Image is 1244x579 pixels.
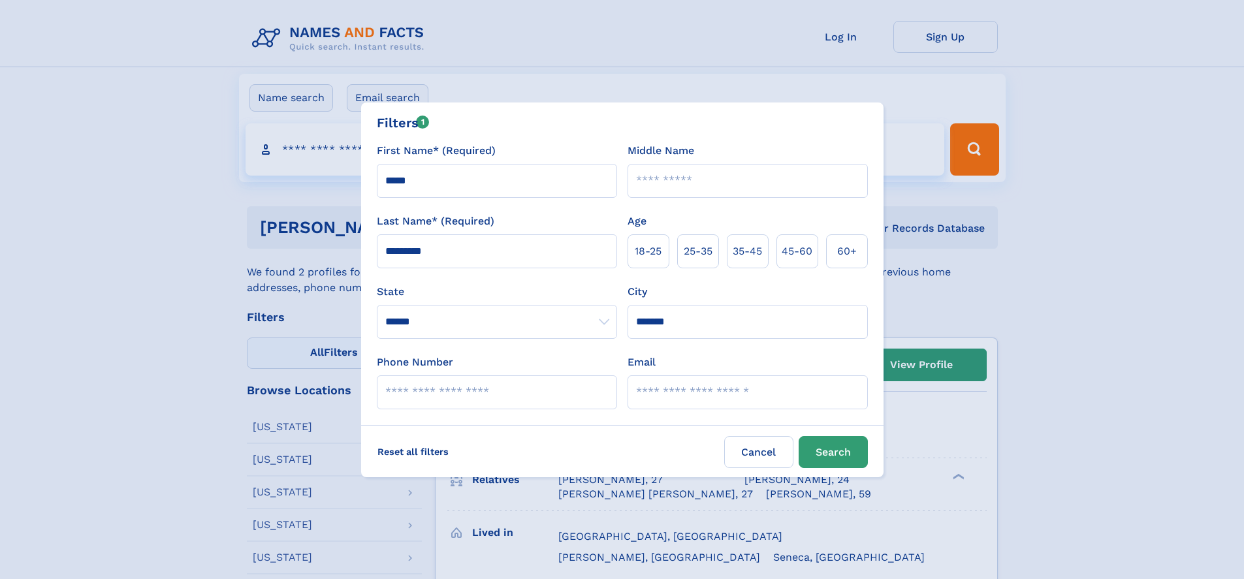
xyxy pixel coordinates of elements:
[377,213,494,229] label: Last Name* (Required)
[377,143,496,159] label: First Name* (Required)
[628,354,656,370] label: Email
[377,354,453,370] label: Phone Number
[684,243,712,259] span: 25‑35
[628,143,694,159] label: Middle Name
[724,436,793,468] label: Cancel
[837,243,857,259] span: 60+
[369,436,457,467] label: Reset all filters
[628,213,646,229] label: Age
[635,243,662,259] span: 18‑25
[628,284,647,300] label: City
[733,243,762,259] span: 35‑45
[782,243,812,259] span: 45‑60
[799,436,868,468] button: Search
[377,113,430,133] div: Filters
[377,284,617,300] label: State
